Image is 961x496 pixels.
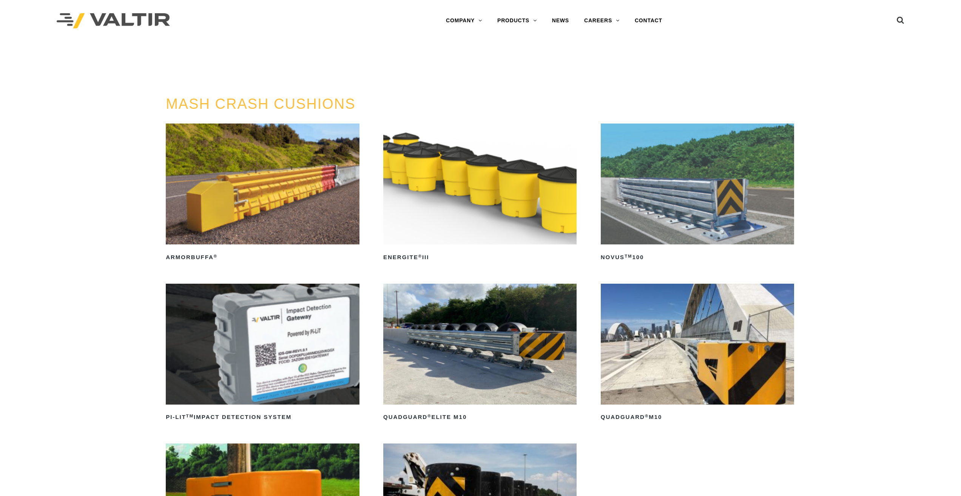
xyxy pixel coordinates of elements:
sup: ® [418,254,422,258]
a: NEWS [545,13,577,28]
a: ENERGITE®III [383,124,577,263]
img: Valtir [57,13,170,29]
h2: QuadGuard Elite M10 [383,411,577,423]
sup: ® [214,254,217,258]
h2: ENERGITE III [383,251,577,263]
sup: ® [427,414,431,418]
a: MASH CRASH CUSHIONS [166,96,356,112]
a: CONTACT [627,13,670,28]
h2: ArmorBuffa [166,251,359,263]
h2: QuadGuard M10 [601,411,794,423]
a: ArmorBuffa® [166,124,359,263]
a: QuadGuard®Elite M10 [383,284,577,423]
h2: NOVUS 100 [601,251,794,263]
a: PI-LITTMImpact Detection System [166,284,359,423]
a: PRODUCTS [490,13,545,28]
sup: ® [645,414,649,418]
a: CAREERS [577,13,627,28]
sup: TM [186,414,194,418]
a: QuadGuard®M10 [601,284,794,423]
a: NOVUSTM100 [601,124,794,263]
a: COMPANY [438,13,490,28]
h2: PI-LIT Impact Detection System [166,411,359,423]
sup: TM [625,254,632,258]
